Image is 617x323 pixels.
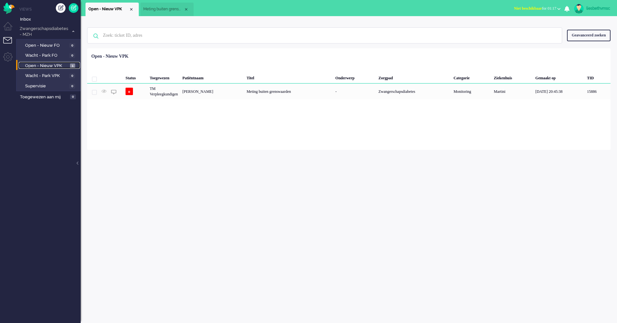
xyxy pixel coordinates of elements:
span: Wacht - Park VPK [25,73,68,79]
li: Admin menu [3,52,18,67]
a: Open - Nieuw VPK 1 [19,62,80,69]
span: Open - Nieuw VPK [25,63,68,69]
span: Supervisie [25,83,68,89]
span: Toegewezen aan mij [20,94,68,100]
div: [DATE] 20:45:38 [533,83,585,99]
a: Wacht - Park FO 0 [19,52,80,59]
div: Ziekenhuis [491,71,533,83]
img: ic_chat_grey.svg [111,89,116,95]
span: Wacht - Park FO [25,53,68,59]
span: 0 [69,43,75,48]
li: 15886 [140,3,194,16]
a: Omnidesk [3,4,15,9]
a: Inbox [19,15,81,23]
span: Open - Nieuw FO [25,43,68,49]
div: Gemaakt op [533,71,585,83]
input: Zoek: ticket ID, adres [98,28,553,43]
span: 1 [70,64,75,68]
li: Tickets menu [3,37,18,52]
div: Close tab [184,7,189,12]
div: Martini [491,83,533,99]
div: Monitoring [451,83,491,99]
div: Zwangerschapsdiabetes [376,83,451,99]
div: Status [123,71,147,83]
div: Categorie [451,71,491,83]
div: Close tab [129,7,134,12]
div: Open - Nieuw VPK [91,53,128,60]
li: Niet beschikbaarfor 01:17 [510,2,564,16]
a: liesbethvmsc [573,4,611,14]
span: 0 [69,73,75,78]
li: Views [19,6,81,12]
span: 0 [69,84,75,89]
div: [PERSON_NAME] [180,83,244,99]
div: 15886 [87,83,611,99]
img: ic-search-icon.svg [87,28,104,44]
div: Zorgpad [376,71,451,83]
div: TID [585,71,611,83]
span: Niet beschikbaar [514,6,542,11]
span: Zwangerschapsdiabetes - MZH [19,26,69,38]
li: View [86,3,139,16]
a: Toegewezen aan mij 0 [19,93,81,100]
div: Meting buiten grenswaarden [244,83,333,99]
img: avatar [574,4,584,14]
div: liesbethvmsc [586,5,611,12]
div: - [333,83,376,99]
button: Niet beschikbaarfor 01:17 [510,4,564,13]
a: Quick Ticket [69,3,78,13]
img: flow_omnibird.svg [3,3,15,14]
div: Geavanceerd zoeken [567,30,611,41]
a: Open - Nieuw FO 0 [19,42,80,49]
div: TM Verpleegkundigen [147,83,180,99]
div: Titel [244,71,333,83]
div: Patiëntnaam [180,71,244,83]
span: 0 [69,53,75,58]
div: Creëer ticket [56,3,66,13]
div: Onderwerp [333,71,376,83]
span: 0 [70,94,76,99]
span: Open - Nieuw VPK [88,6,129,12]
li: Dashboard menu [3,22,18,36]
span: Meting buiten grenswaarden [143,6,184,12]
div: Toegewezen [147,71,180,83]
span: for 01:17 [514,6,556,11]
span: o [126,88,133,95]
a: Wacht - Park VPK 0 [19,72,80,79]
a: Supervisie 0 [19,82,80,89]
div: 15886 [585,83,611,99]
span: Inbox [20,16,81,23]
